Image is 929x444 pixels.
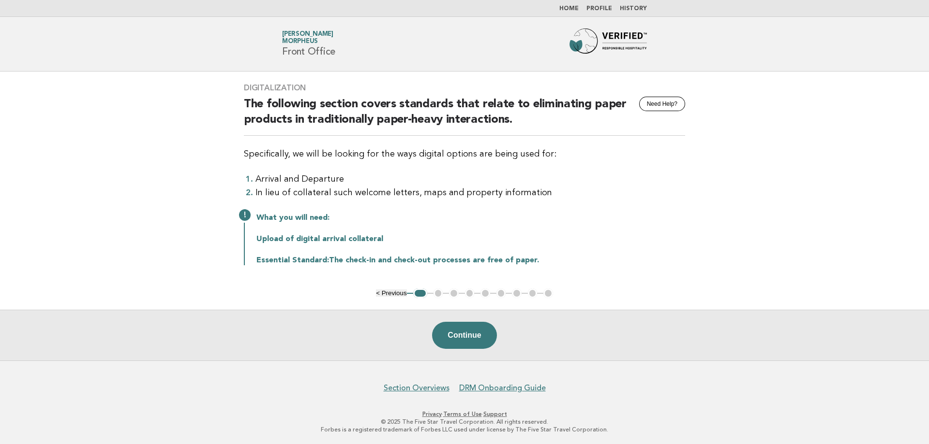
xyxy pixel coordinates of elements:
p: Upload of digital arrival collateral [256,234,685,244]
strong: What you will need: [256,214,330,222]
a: Profile [586,6,612,12]
p: © 2025 The Five Star Travel Corporation. All rights reserved. [168,418,761,426]
a: [PERSON_NAME]Morpheus [282,31,333,44]
button: Need Help? [639,97,685,111]
p: Specifically, we will be looking for the ways digital options are being used for: [244,147,685,161]
a: Privacy [422,411,442,417]
a: History [620,6,647,12]
img: Forbes Travel Guide [569,29,647,59]
a: Terms of Use [443,411,482,417]
li: In lieu of collateral such welcome letters, maps and property information [255,186,685,200]
p: The check-in and check-out processes are free of paper. [256,256,685,265]
button: 1 [413,288,427,298]
button: Continue [432,322,496,349]
a: Support [483,411,507,417]
p: Forbes is a registered trademark of Forbes LLC used under license by The Five Star Travel Corpora... [168,426,761,433]
p: · · [168,410,761,418]
h3: Digitalization [244,83,685,93]
span: Morpheus [282,39,318,45]
strong: Essential Standard: [256,257,329,264]
li: Arrival and Departure [255,172,685,186]
h1: Front Office [282,31,335,57]
h2: The following section covers standards that relate to eliminating paper products in traditionally... [244,97,685,136]
a: Section Overviews [384,383,450,393]
a: Home [559,6,579,12]
button: < Previous [376,289,406,297]
a: DRM Onboarding Guide [459,383,546,393]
